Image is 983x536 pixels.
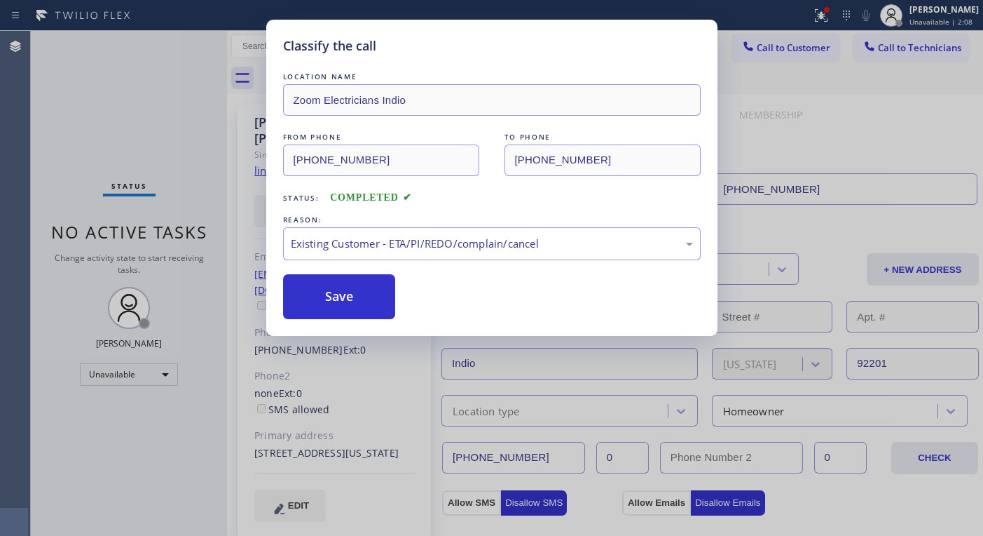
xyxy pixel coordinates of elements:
[330,192,411,203] span: COMPLETED
[283,274,396,319] button: Save
[283,36,376,55] h5: Classify the call
[504,145,701,176] input: To phone
[283,130,479,145] div: FROM PHONE
[283,145,479,176] input: From phone
[283,69,701,84] div: LOCATION NAME
[283,193,319,203] span: Status:
[504,130,701,145] div: TO PHONE
[283,213,701,227] div: REASON:
[291,236,693,252] div: Existing Customer - ETA/PI/REDO/complain/cancel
